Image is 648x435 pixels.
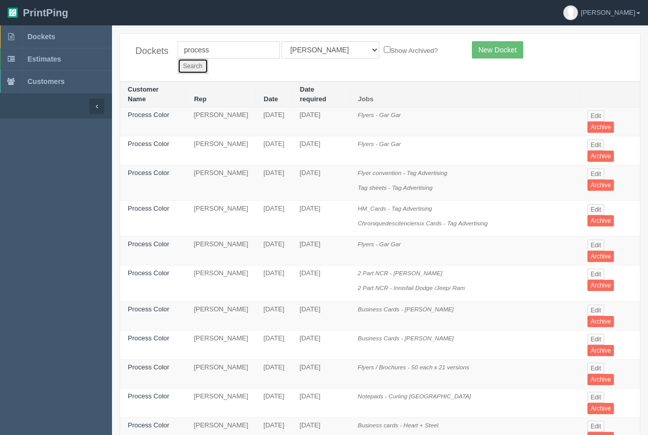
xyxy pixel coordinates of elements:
td: [DATE] [292,165,350,201]
td: [DATE] [256,107,292,136]
td: [DATE] [292,330,350,359]
a: Archive [587,374,614,385]
td: [DATE] [292,301,350,330]
a: Edit [587,139,604,151]
td: [DATE] [292,266,350,301]
a: Process Color [128,421,170,429]
a: Process Color [128,363,170,371]
img: avatar_default-7531ab5dedf162e01f1e0bb0964e6a185e93c5c22dfe317fb01d7f8cd2b1632c.jpg [564,6,578,20]
i: Flyers - Gar Gar [358,241,401,247]
a: Edit [587,334,604,345]
td: [PERSON_NAME] [186,388,256,417]
i: Flyers / Brochures - 50 each x 21 versions [358,364,469,370]
a: Archive [587,345,614,356]
td: [PERSON_NAME] [186,301,256,330]
a: Archive [587,280,614,291]
i: Chroniquedescilencienux Cards - Tag Advertising [358,220,488,226]
a: Archive [587,122,614,133]
a: Edit [587,421,604,432]
td: [DATE] [292,107,350,136]
td: [DATE] [256,201,292,237]
a: Process Color [128,169,170,177]
i: 2 Part NCR - [PERSON_NAME] [358,270,442,276]
i: 2 Part NCR - Innisfail Dodge /Jeep/ Ram [358,284,465,291]
a: Edit [587,110,604,122]
a: Archive [587,251,614,262]
label: Show Archived? [384,44,438,56]
td: [DATE] [256,388,292,417]
td: [PERSON_NAME] [186,266,256,301]
td: [PERSON_NAME] [186,136,256,165]
i: Notepads - Curling [GEOGRAPHIC_DATA] [358,393,471,399]
td: [DATE] [292,201,350,237]
a: Process Color [128,111,170,119]
input: Search [178,59,208,74]
i: Flyers - Gar Gar [358,140,401,147]
i: Tag sheets - Tag Advertising [358,184,433,191]
a: Date required [300,85,326,103]
td: [PERSON_NAME] [186,165,256,201]
td: [DATE] [292,388,350,417]
td: [DATE] [256,237,292,266]
img: logo-3e63b451c926e2ac314895c53de4908e5d424f24456219fb08d385ab2e579770.png [8,8,18,18]
td: [DATE] [256,301,292,330]
a: Process Color [128,269,170,277]
span: Customers [27,77,65,85]
a: Archive [587,316,614,327]
span: Estimates [27,55,61,63]
td: [DATE] [256,136,292,165]
td: [DATE] [256,359,292,388]
td: [DATE] [256,165,292,201]
i: Flyer convention - Tag Advertising [358,169,447,176]
a: Archive [587,180,614,191]
td: [DATE] [292,359,350,388]
a: Process Color [128,334,170,342]
a: Archive [587,215,614,226]
span: Dockets [27,33,55,41]
a: Rep [194,95,207,103]
i: Business Cards - [PERSON_NAME] [358,335,454,341]
a: Process Color [128,240,170,248]
td: [DATE] [292,136,350,165]
a: New Docket [472,41,523,59]
a: Edit [587,363,604,374]
td: [DATE] [256,266,292,301]
input: Show Archived? [384,46,390,53]
a: Edit [587,305,604,316]
a: Date [264,95,278,103]
a: Edit [587,204,604,215]
a: Process Color [128,140,170,148]
input: Customer Name [178,41,280,59]
i: Business cards - Heart + Steel [358,422,438,428]
a: Archive [587,151,614,162]
td: [DATE] [292,237,350,266]
i: HM_Cards - Tag Advertising [358,205,432,212]
td: [PERSON_NAME] [186,201,256,237]
a: Process Color [128,392,170,400]
td: [PERSON_NAME] [186,107,256,136]
a: Edit [587,168,604,180]
a: Archive [587,403,614,414]
a: Process Color [128,205,170,212]
i: Business Cards - [PERSON_NAME] [358,306,454,312]
a: Edit [587,240,604,251]
a: Process Color [128,305,170,313]
i: Flyers - Gar Gar [358,111,401,118]
td: [PERSON_NAME] [186,359,256,388]
td: [DATE] [256,330,292,359]
td: [PERSON_NAME] [186,237,256,266]
a: Edit [587,269,604,280]
h4: Dockets [135,46,162,56]
a: Edit [587,392,604,403]
th: Jobs [350,82,580,107]
a: Customer Name [128,85,159,103]
td: [PERSON_NAME] [186,330,256,359]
